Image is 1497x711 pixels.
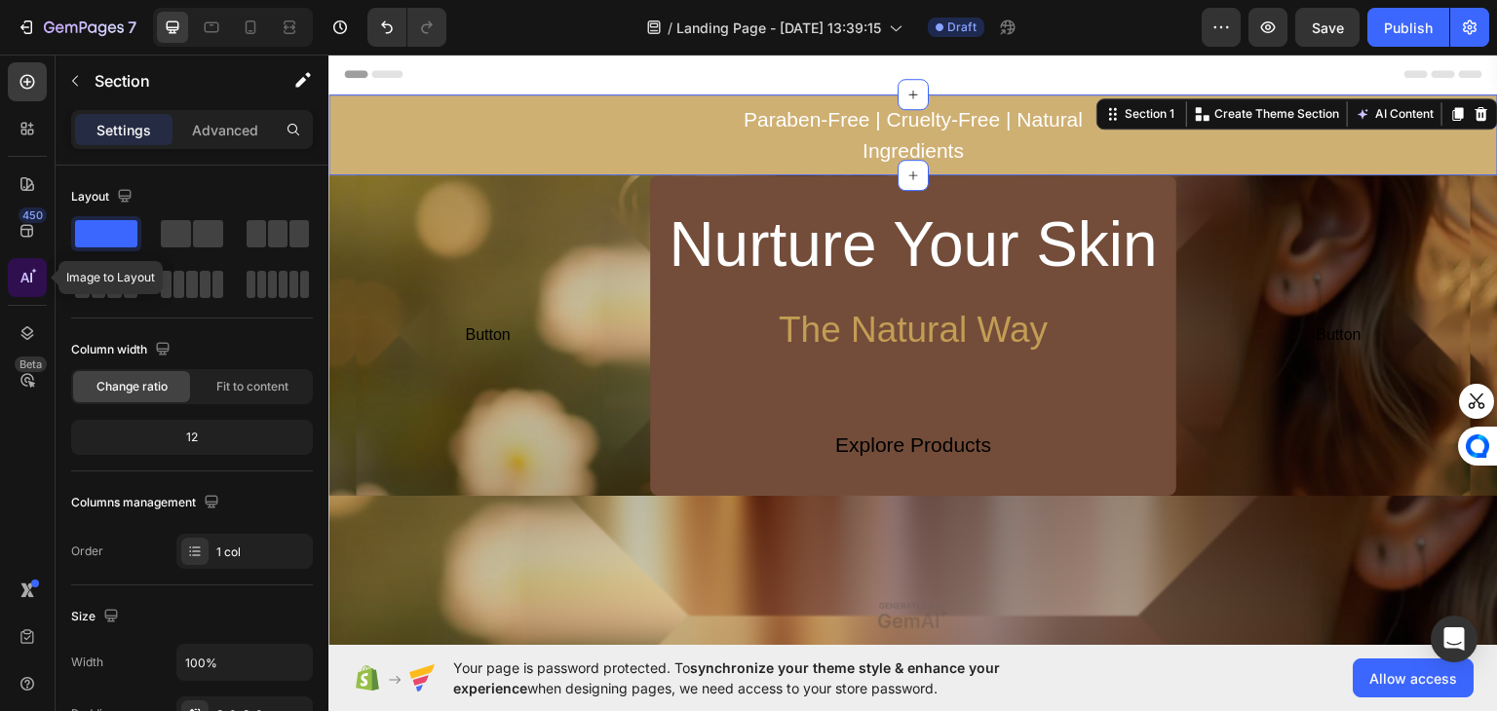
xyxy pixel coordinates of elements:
[216,378,288,395] span: Fit to content
[15,356,47,372] div: Beta
[453,659,1000,696] span: synchronize your theme style & enhance your experience
[192,120,258,140] p: Advanced
[947,19,977,36] span: Draft
[1367,8,1449,47] button: Publish
[177,645,312,680] input: Auto
[1431,616,1478,662] div: Open Intercom Messenger
[453,657,1076,698] span: Your page is password protected. To when designing pages, we need access to your store password.
[71,184,136,210] div: Layout
[71,604,123,630] div: Size
[71,490,223,516] div: Columns management
[328,55,1497,645] iframe: Design area
[19,207,47,223] div: 450
[1369,668,1457,689] span: Allow access
[75,424,309,451] div: 12
[507,375,663,406] div: Explore Products
[879,259,1142,303] button: Button
[96,120,151,140] p: Settings
[668,18,672,38] span: /
[1295,8,1360,47] button: Save
[71,654,103,671] div: Width
[1312,19,1344,36] span: Save
[482,367,688,414] button: Explore Products
[71,543,103,560] div: Order
[1384,18,1433,38] div: Publish
[128,16,136,39] p: 7
[216,543,308,561] div: 1 col
[95,69,254,93] p: Section
[676,18,881,38] span: Landing Page - [DATE] 13:39:15
[71,337,174,363] div: Column width
[8,8,145,47] button: 7
[1353,658,1474,697] button: Allow access
[96,378,168,395] span: Change ratio
[367,8,446,47] div: Undo/Redo
[988,267,1033,295] div: Button
[338,141,831,239] h2: Nurture Your Skin
[338,246,831,305] h2: The Natural Way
